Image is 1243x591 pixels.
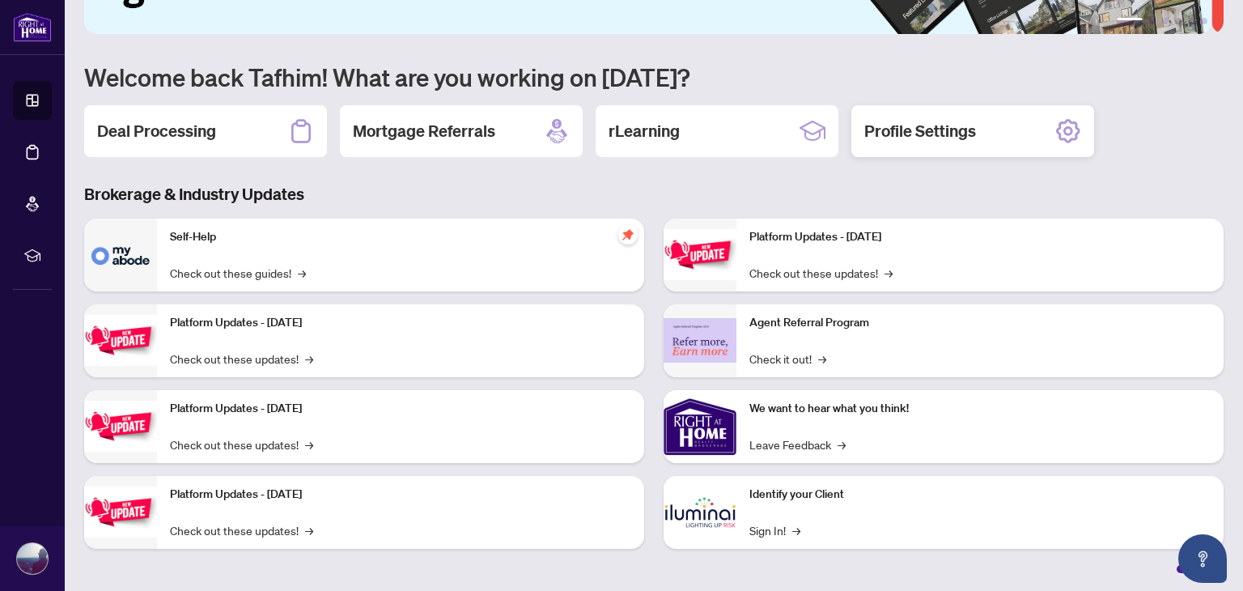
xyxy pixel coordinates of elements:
p: We want to hear what you think! [749,400,1211,418]
a: Check it out!→ [749,350,826,368]
p: Platform Updates - [DATE] [170,400,631,418]
span: → [298,264,306,282]
button: 4 [1175,18,1181,24]
p: Platform Updates - [DATE] [749,228,1211,246]
a: Check out these updates!→ [170,350,313,368]
span: → [818,350,826,368]
p: Identify your Client [749,486,1211,504]
img: Self-Help [84,219,157,291]
h2: Mortgage Referrals [353,120,495,142]
img: Platform Updates - June 23, 2025 [664,229,736,280]
span: → [305,436,313,453]
h3: Brokerage & Industry Updates [84,183,1224,206]
span: → [305,350,313,368]
img: Platform Updates - September 16, 2025 [84,315,157,366]
p: Agent Referral Program [749,314,1211,332]
a: Check out these guides!→ [170,264,306,282]
p: Platform Updates - [DATE] [170,486,631,504]
img: Agent Referral Program [664,318,736,363]
h2: Deal Processing [97,120,216,142]
a: Check out these updates!→ [170,521,313,539]
button: 2 [1149,18,1156,24]
a: Sign In!→ [749,521,800,539]
img: Profile Icon [17,543,48,574]
h2: rLearning [609,120,680,142]
span: → [885,264,893,282]
a: Leave Feedback→ [749,436,846,453]
img: We want to hear what you think! [664,390,736,463]
span: → [305,521,313,539]
button: 1 [1117,18,1143,24]
button: Open asap [1178,534,1227,583]
h1: Welcome back Tafhim! What are you working on [DATE]? [84,62,1224,92]
a: Check out these updates!→ [749,264,893,282]
span: pushpin [618,225,638,244]
span: → [792,521,800,539]
img: Platform Updates - July 8, 2025 [84,487,157,538]
span: → [838,436,846,453]
a: Check out these updates!→ [170,436,313,453]
img: logo [13,12,52,42]
button: 6 [1201,18,1207,24]
img: Platform Updates - July 21, 2025 [84,401,157,452]
h2: Profile Settings [864,120,976,142]
img: Identify your Client [664,476,736,549]
button: 3 [1162,18,1169,24]
p: Platform Updates - [DATE] [170,314,631,332]
p: Self-Help [170,228,631,246]
button: 5 [1188,18,1194,24]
